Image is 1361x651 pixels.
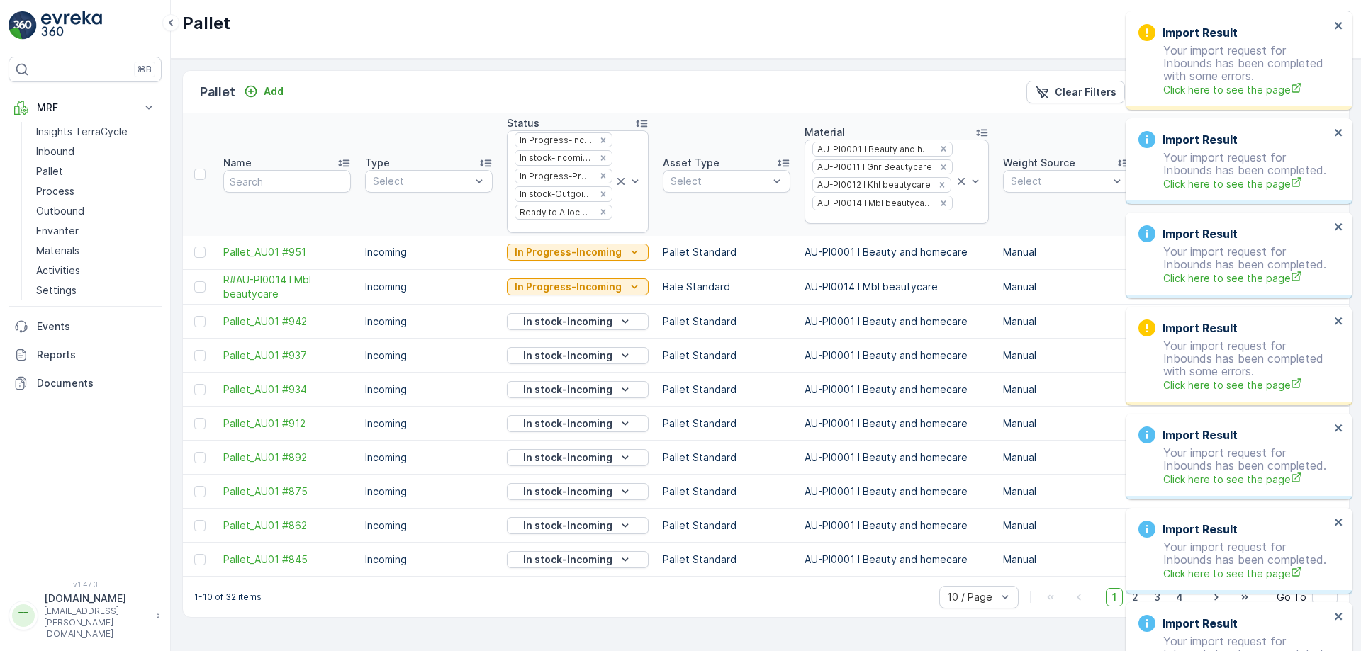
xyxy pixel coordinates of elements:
[264,84,284,98] p: Add
[656,270,797,305] td: Bale Standard
[9,312,162,341] a: Events
[813,142,934,156] div: AU-PI0001 I Beauty and homecare
[507,551,649,568] button: In stock-Incoming
[30,261,162,281] a: Activities
[1163,176,1330,191] a: Click here to see the page
[358,305,500,339] td: Incoming
[1334,127,1344,140] button: close
[507,313,649,330] button: In stock-Incoming
[1138,446,1330,487] p: Your import request for Inbounds has been completed.
[37,319,156,334] p: Events
[223,451,351,465] a: Pallet_AU01 #892
[36,224,79,238] p: Envanter
[36,283,77,298] p: Settings
[797,509,996,543] td: AU-PI0001 I Beauty and homecare
[36,125,128,139] p: Insights TerraCycle
[507,347,649,364] button: In stock-Incoming
[507,116,539,130] p: Status
[996,509,1138,543] td: Manual
[813,178,933,191] div: AU-PI0012 I Khl beautycare
[30,221,162,241] a: Envanter
[30,122,162,142] a: Insights TerraCycle
[996,475,1138,509] td: Manual
[30,241,162,261] a: Materials
[1163,566,1330,581] a: Click here to see the page
[656,373,797,407] td: Pallet Standard
[30,201,162,221] a: Outbound
[507,278,649,295] button: In Progress-Incoming
[656,543,797,577] td: Pallet Standard
[1334,20,1344,33] button: close
[36,244,79,258] p: Materials
[358,339,500,373] td: Incoming
[1163,472,1330,487] a: Click here to see the page
[996,270,1138,305] td: Manual
[194,247,206,258] div: Toggle Row Selected
[656,305,797,339] td: Pallet Standard
[1138,339,1330,392] p: Your import request for Inbounds has been completed with some errors.
[797,407,996,441] td: AU-PI0001 I Beauty and homecare
[223,417,351,431] span: Pallet_AU01 #912
[238,83,289,100] button: Add
[194,520,206,531] div: Toggle Row Selected
[996,373,1138,407] td: Manual
[523,553,612,567] p: In stock-Incoming
[996,441,1138,475] td: Manual
[936,197,951,208] div: Remove AU-PI0014 I Mbl beautycare
[1026,81,1125,103] button: Clear Filters
[223,553,351,567] a: Pallet_AU01 #845
[36,145,74,159] p: Inbound
[223,383,351,397] span: Pallet_AU01 #934
[523,315,612,329] p: In stock-Incoming
[1163,615,1238,632] h3: Import Result
[1163,271,1330,285] a: Click here to see the page
[200,82,235,102] p: Pallet
[996,236,1138,270] td: Manual
[44,591,149,606] p: [DOMAIN_NAME]
[36,164,63,179] p: Pallet
[37,101,133,115] p: MRF
[936,162,951,173] div: Remove AU-PI0011 I Gnr Beautycare
[797,441,996,475] td: AU-PI0001 I Beauty and homecare
[797,305,996,339] td: AU-PI0001 I Beauty and homecare
[36,204,84,218] p: Outbound
[1138,151,1330,191] p: Your import request for Inbounds has been completed.
[1163,82,1330,97] span: Click here to see the page
[595,188,611,200] div: Remove In stock-Outgoing
[223,156,252,170] p: Name
[1334,422,1344,436] button: close
[358,543,500,577] td: Incoming
[365,156,390,170] p: Type
[813,196,934,210] div: AU-PI0014 I Mbl beautycare
[996,407,1138,441] td: Manual
[1163,378,1330,392] span: Click here to see the page
[223,273,351,301] a: R#AU-PI0014 I Mbl beautycare
[1138,44,1330,97] p: Your import request for Inbounds has been completed with some errors.
[1163,521,1238,538] h3: Import Result
[1163,131,1238,148] h3: Import Result
[515,245,622,259] p: In Progress-Incoming
[9,341,162,369] a: Reports
[1138,540,1330,581] p: Your import request for Inbounds has been completed.
[515,151,594,164] div: In stock-Incoming
[223,170,351,193] input: Search
[9,94,162,122] button: MRF
[507,483,649,500] button: In stock-Incoming
[358,475,500,509] td: Incoming
[656,441,797,475] td: Pallet Standard
[182,12,230,35] p: Pallet
[595,135,611,146] div: Remove In Progress-Incoming
[996,543,1138,577] td: Manual
[223,349,351,363] a: Pallet_AU01 #937
[9,580,162,589] span: v 1.47.3
[515,187,594,200] div: In stock-Outgoing
[223,315,351,329] a: Pallet_AU01 #942
[797,270,996,305] td: AU-PI0014 I Mbl beautycare
[671,174,768,188] p: Select
[1003,156,1075,170] p: Weight Source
